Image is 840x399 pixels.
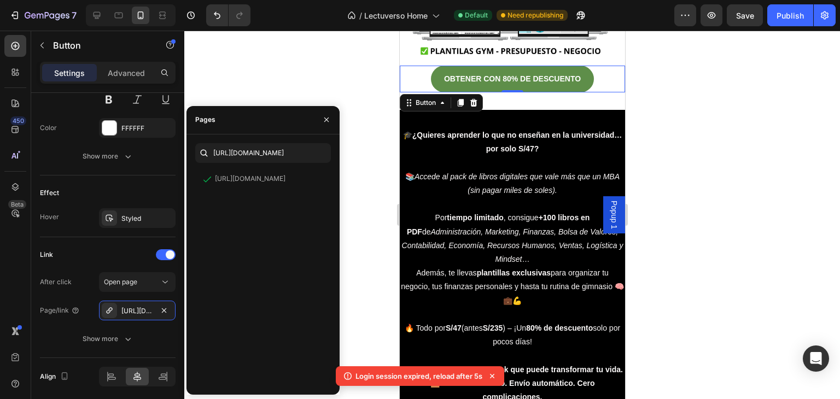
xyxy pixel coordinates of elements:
[121,214,173,224] div: Styled
[4,4,81,26] button: 7
[40,250,53,260] div: Link
[215,174,285,184] div: [URL][DOMAIN_NAME]
[400,31,625,399] iframe: Design area
[727,4,763,26] button: Save
[507,10,563,20] span: Need republishing
[40,306,80,315] div: Page/link
[803,345,829,372] div: Open Intercom Messenger
[736,11,754,20] span: Save
[121,306,153,316] div: [URL][DOMAIN_NAME]
[40,277,72,287] div: After click
[364,10,428,21] span: Lectuverso Home
[355,371,482,382] p: Login session expired, reload after 5s
[40,348,195,371] strong: Acceso inmediato. Envío automático. Cero complicaciones.
[465,10,488,20] span: Default
[99,272,176,292] button: Open page
[40,369,71,384] div: Align
[40,146,176,166] button: Show more
[121,124,173,133] div: FFFFFF
[359,10,362,21] span: /
[195,115,215,125] div: Pages
[40,123,57,133] div: Color
[83,151,133,162] div: Show more
[1,346,224,373] p: 📥
[108,67,145,79] p: Advanced
[777,10,804,21] div: Publish
[195,143,331,163] input: Insert link or search
[206,4,250,26] div: Undo/Redo
[767,4,813,26] button: Publish
[83,333,133,344] div: Show more
[72,9,77,22] p: 7
[54,67,85,79] p: Settings
[104,278,137,286] span: Open page
[40,329,176,349] button: Show more
[40,188,59,198] div: Effect
[8,200,26,209] div: Beta
[10,116,26,125] div: 450
[40,212,59,222] div: Hover
[53,39,146,52] p: Button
